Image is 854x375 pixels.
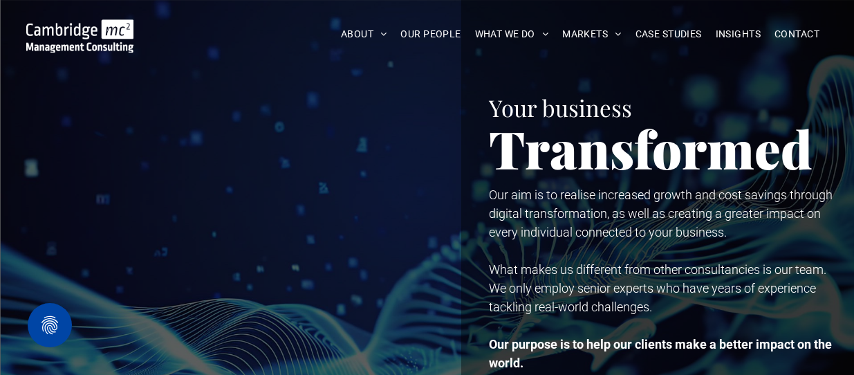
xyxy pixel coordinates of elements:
a: INSIGHTS [709,24,768,45]
a: Your Business Transformed | Cambridge Management Consulting [26,21,134,36]
a: ABOUT [334,24,394,45]
span: Our aim is to realise increased growth and cost savings through digital transformation, as well a... [489,187,833,239]
span: Transformed [489,113,813,183]
span: What makes us different from other consultancies is our team. We only employ senior experts who h... [489,262,826,314]
a: MARKETS [555,24,628,45]
span: Your business [489,92,632,122]
img: Go to Homepage [26,19,134,53]
strong: Our purpose is to help our clients make a better impact on the world. [489,337,832,370]
a: CONTACT [768,24,826,45]
a: OUR PEOPLE [393,24,467,45]
a: CASE STUDIES [629,24,709,45]
a: WHAT WE DO [468,24,556,45]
